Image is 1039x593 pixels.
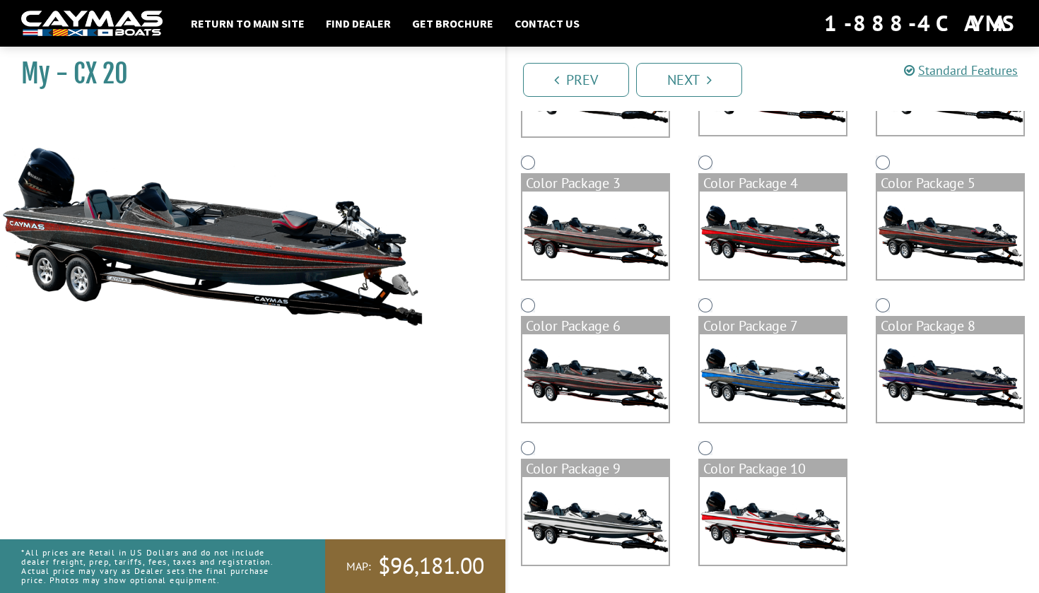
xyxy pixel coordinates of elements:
a: Next [636,63,742,97]
div: Color Package 3 [522,175,669,192]
a: Contact Us [507,14,587,33]
div: Color Package 5 [877,175,1023,192]
a: MAP:$96,181.00 [325,539,505,593]
p: *All prices are Retail in US Dollars and do not include dealer freight, prep, tariffs, fees, taxe... [21,541,293,592]
a: Get Brochure [405,14,500,33]
div: Color Package 8 [877,317,1023,334]
a: Return to main site [184,14,312,33]
img: color_package_314.png [522,192,669,279]
div: Color Package 10 [700,460,846,477]
img: white-logo-c9c8dbefe5ff5ceceb0f0178aa75bf4bb51f6bca0971e226c86eb53dfe498488.png [21,11,163,37]
img: color_package_317.png [522,334,669,422]
img: color_package_321.png [700,477,846,565]
span: MAP: [346,559,371,574]
img: color_package_320.png [522,477,669,565]
img: color_package_316.png [877,192,1023,279]
img: color_package_319.png [877,334,1023,422]
a: Find Dealer [319,14,398,33]
div: Color Package 4 [700,175,846,192]
img: color_package_318.png [700,334,846,422]
a: Standard Features [904,62,1018,78]
div: 1-888-4CAYMAS [824,8,1018,39]
div: Color Package 9 [522,460,669,477]
ul: Pagination [519,61,1039,97]
h1: My - CX 20 [21,58,470,90]
div: Color Package 6 [522,317,669,334]
a: Prev [523,63,629,97]
div: Color Package 7 [700,317,846,334]
span: $96,181.00 [378,551,484,581]
img: color_package_315.png [700,192,846,279]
